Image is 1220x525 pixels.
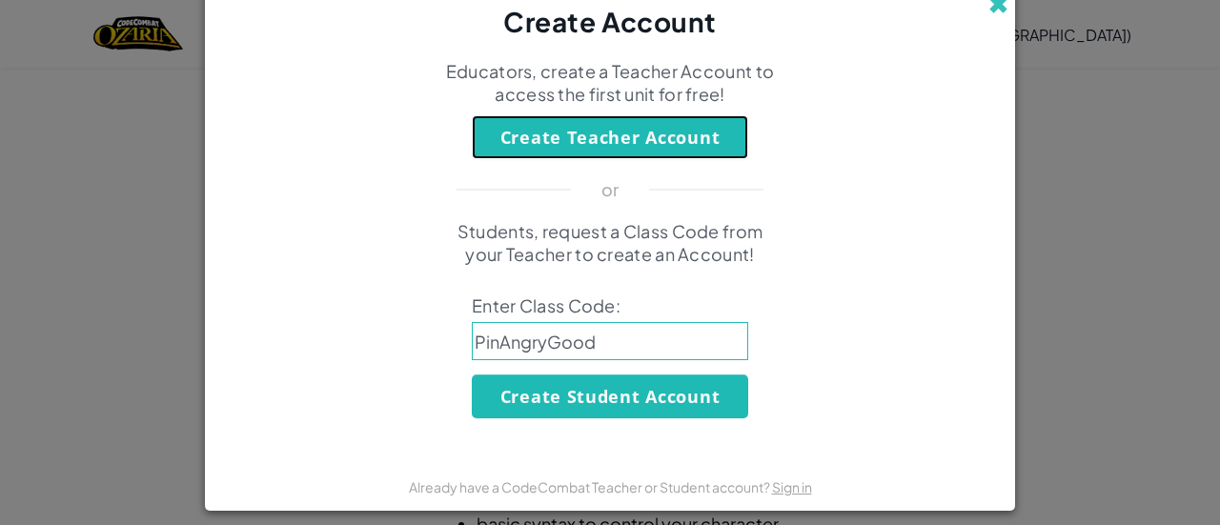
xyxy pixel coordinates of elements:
span: Already have a CodeCombat Teacher or Student account? [409,478,772,495]
button: Create Student Account [472,374,748,418]
span: Create Account [503,5,717,38]
a: Sign in [772,478,812,495]
span: Enter Class Code: [472,294,748,317]
p: or [601,178,620,201]
p: Educators, create a Teacher Account to access the first unit for free! [443,60,777,106]
p: Students, request a Class Code from your Teacher to create an Account! [443,220,777,266]
button: Create Teacher Account [472,115,748,159]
